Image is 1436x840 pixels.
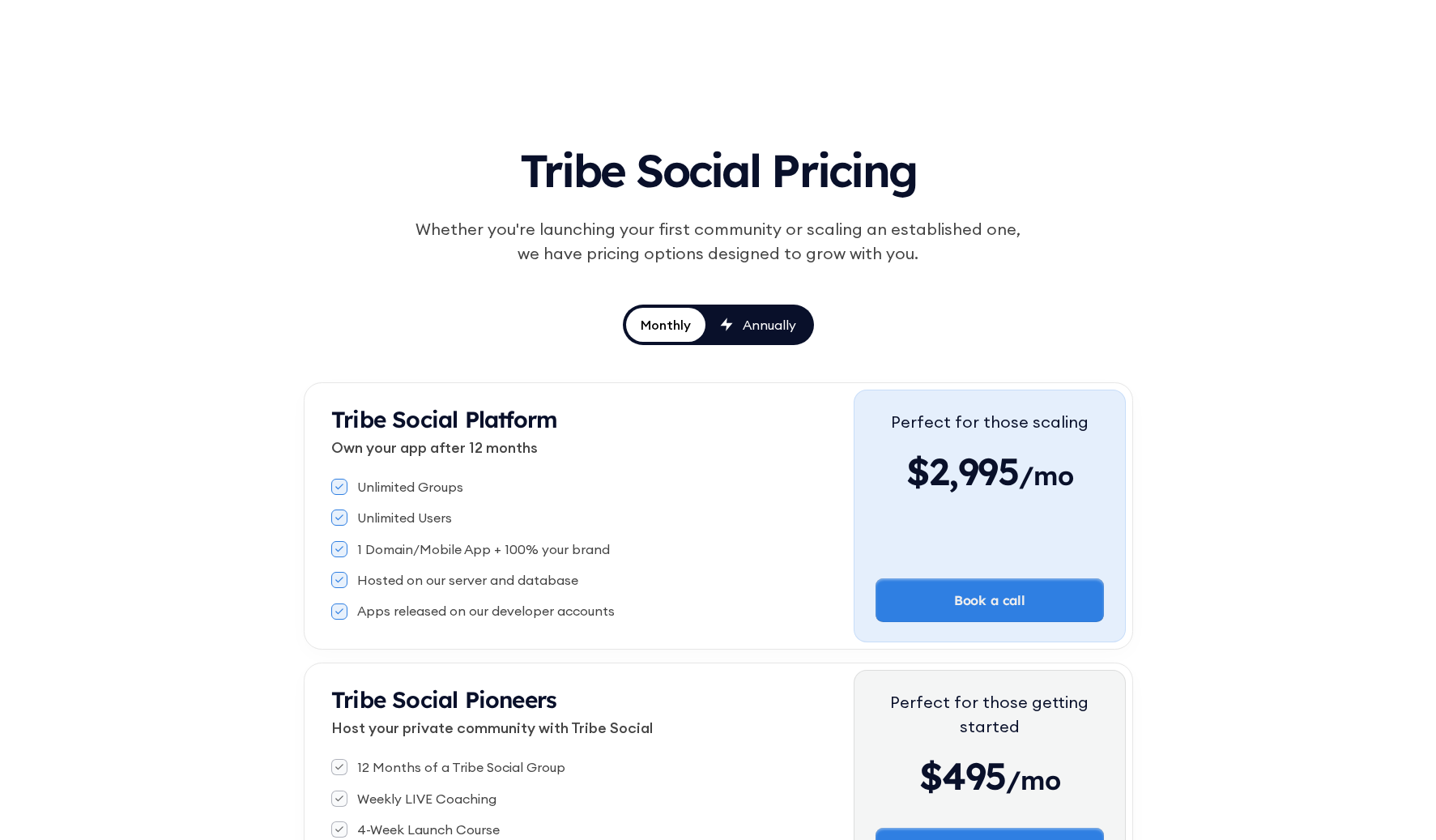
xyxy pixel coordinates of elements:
div: Apps released on our developer accounts [357,602,615,620]
div: 4-Week Launch Course [357,821,500,838]
span: /mo [1019,459,1073,500]
a: Book a call [876,578,1104,622]
div: $495 [876,752,1104,800]
div: Unlimited Groups [357,478,463,496]
div: $2,995 [891,447,1089,496]
p: Host your private community with Tribe Social [331,717,854,739]
div: Perfect for those getting started [876,690,1104,739]
span: /mo [1006,764,1060,804]
div: 1 Domain/Mobile App + 100% your brand [357,540,610,558]
strong: Tribe Social Platform [331,405,557,433]
div: Hosted on our server and database [357,571,578,589]
div: Perfect for those scaling [891,410,1089,434]
h1: Tribe Social Pricing [343,130,1094,204]
div: 12 Months of a Tribe Social Group [357,758,565,776]
div: Unlimited Users [357,509,452,527]
p: Own your app after 12 months [331,437,854,458]
div: Weekly LIVE Coaching [357,790,496,808]
div: Whether you're launching your first community or scaling an established one, we have pricing opti... [407,217,1029,266]
div: Monthly [641,316,691,334]
div: Annually [743,316,796,334]
strong: Tribe Social Pioneers [331,685,556,714]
